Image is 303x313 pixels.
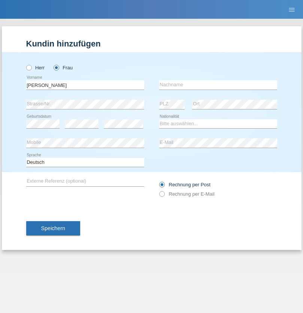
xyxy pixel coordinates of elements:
[284,7,299,12] a: menu
[26,221,80,235] button: Speichern
[54,65,73,70] label: Frau
[26,65,31,70] input: Herr
[159,182,210,187] label: Rechnung per Post
[159,191,164,201] input: Rechnung per E-Mail
[159,182,164,191] input: Rechnung per Post
[159,191,215,197] label: Rechnung per E-Mail
[288,6,296,13] i: menu
[54,65,58,70] input: Frau
[26,39,277,48] h1: Kundin hinzufügen
[26,65,45,70] label: Herr
[41,225,65,231] span: Speichern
